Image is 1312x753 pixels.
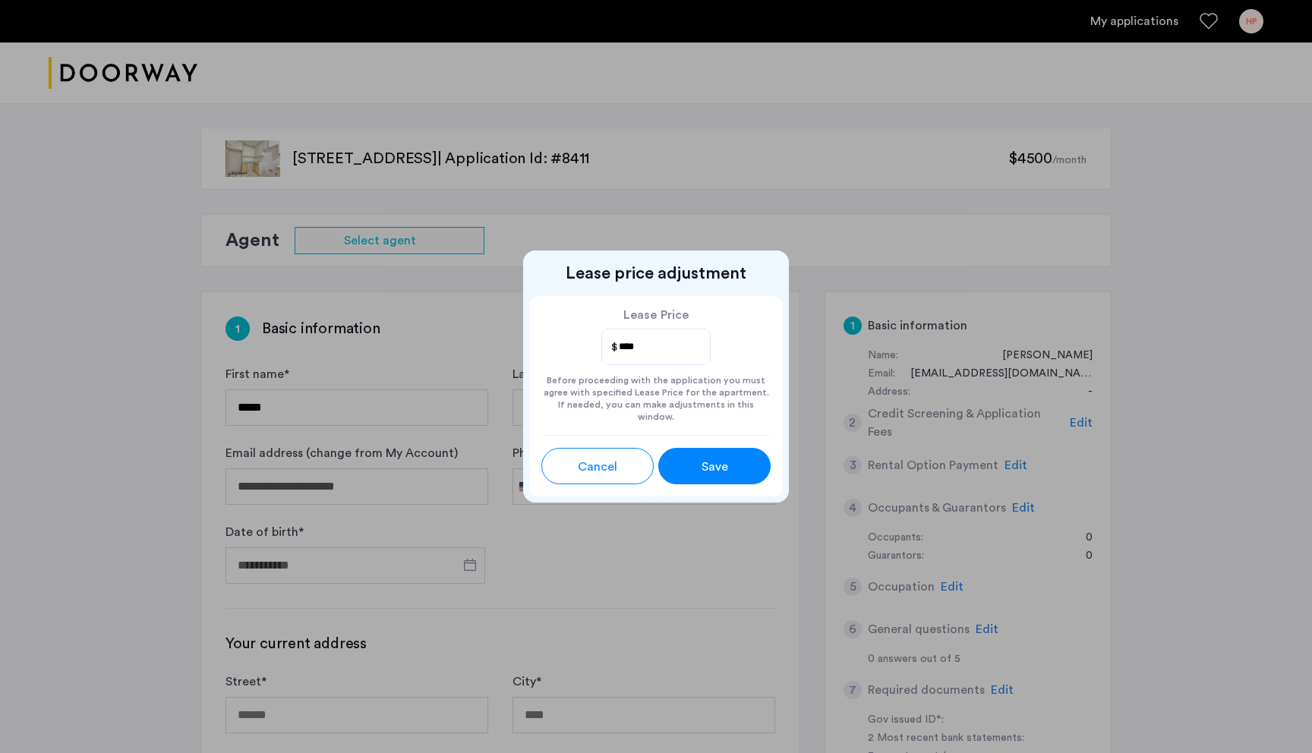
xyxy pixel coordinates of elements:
h2: Lease price adjustment [529,263,783,284]
button: button [658,448,771,484]
button: button [541,448,654,484]
span: Cancel [578,458,617,476]
div: Before proceeding with the application you must agree with specified Lease Price for the apartmen... [541,365,771,423]
span: Save [702,458,728,476]
label: Lease Price [601,308,711,323]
